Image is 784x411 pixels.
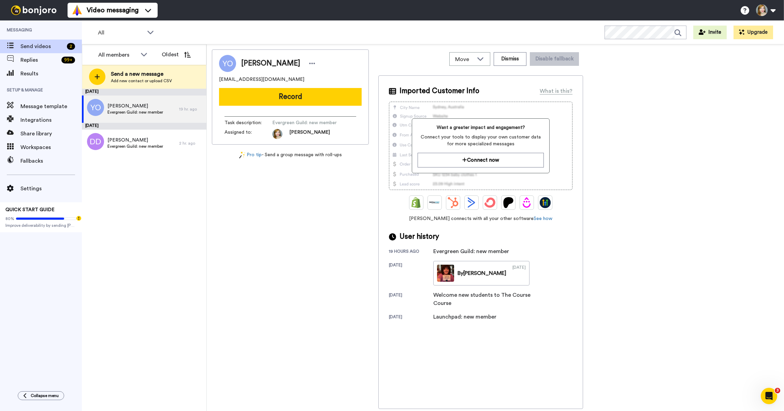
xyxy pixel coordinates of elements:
[521,197,532,208] img: Drip
[82,89,206,96] div: [DATE]
[87,99,104,116] img: yo.png
[429,197,440,208] img: Ontraport
[400,232,439,242] span: User history
[512,265,526,282] div: [DATE]
[272,119,337,126] span: Evergreen Guild: new member
[20,116,82,124] span: Integrations
[389,249,433,255] div: 19 hours ago
[20,143,82,151] span: Workspaces
[8,5,59,15] img: bj-logo-header-white.svg
[389,292,433,307] div: [DATE]
[157,48,196,61] button: Oldest
[107,144,163,149] span: Evergreen Guild: new member
[20,56,59,64] span: Replies
[219,88,362,106] button: Record
[61,57,75,63] div: 99 +
[540,87,572,95] div: What is this?
[503,197,514,208] img: Patreon
[20,185,82,193] span: Settings
[20,102,82,111] span: Message template
[389,314,433,321] div: [DATE]
[494,52,526,66] button: Dismiss
[775,388,780,393] span: 3
[67,43,75,50] div: 2
[761,388,777,404] iframe: Intercom live chat
[5,223,76,228] span: Improve deliverability by sending [PERSON_NAME]’s from your own email
[433,261,529,285] a: By[PERSON_NAME][DATE]
[82,123,206,130] div: [DATE]
[219,55,236,72] img: Image of Yetunde Osakue-Allison
[87,5,139,15] span: Video messaging
[107,103,163,109] span: [PERSON_NAME]
[389,215,572,222] span: [PERSON_NAME] connects with all your other software
[179,106,203,112] div: 19 hr. ago
[484,197,495,208] img: ConvertKit
[212,151,369,159] div: - Send a group message with roll-ups
[433,291,542,307] div: Welcome new students to The Course Course
[5,216,14,221] span: 80%
[18,391,64,400] button: Collapse menu
[111,78,172,84] span: Add new contact or upload CSV
[437,265,454,282] img: 9e4bc8d4-6bdf-4ded-a540-16b1d51b19f4-thumb.jpg
[530,52,579,66] button: Disable fallback
[389,262,433,285] div: [DATE]
[20,157,82,165] span: Fallbacks
[98,51,137,59] div: All members
[20,42,64,50] span: Send videos
[734,26,773,39] button: Upgrade
[411,197,422,208] img: Shopify
[107,109,163,115] span: Evergreen Guild: new member
[455,55,474,63] span: Move
[179,141,203,146] div: 2 hr. ago
[239,151,262,159] a: Pro tip
[272,129,282,139] img: 9419fa03-e800-45ac-ac62-27193320b05d-1548010494.jpg
[241,58,300,69] span: [PERSON_NAME]
[418,124,543,131] span: Want a greater impact and engagement?
[107,137,163,144] span: [PERSON_NAME]
[433,313,496,321] div: Launchpad: new member
[5,207,55,212] span: QUICK START GUIDE
[458,269,506,277] div: By [PERSON_NAME]
[433,247,509,255] div: Evergreen Guild: new member
[289,129,330,139] span: [PERSON_NAME]
[418,153,543,167] button: Connect now
[448,197,459,208] img: Hubspot
[224,129,272,139] span: Assigned to:
[111,70,172,78] span: Send a new message
[31,393,59,398] span: Collapse menu
[239,151,245,159] img: magic-wand.svg
[72,5,83,16] img: vm-color.svg
[20,70,82,78] span: Results
[76,215,82,221] div: Tooltip anchor
[418,134,543,147] span: Connect your tools to display your own customer data for more specialized messages
[98,29,144,37] span: All
[466,197,477,208] img: ActiveCampaign
[400,86,479,96] span: Imported Customer Info
[540,197,551,208] img: GoHighLevel
[20,130,82,138] span: Share library
[693,26,727,39] button: Invite
[219,76,304,83] span: [EMAIL_ADDRESS][DOMAIN_NAME]
[87,133,104,150] img: dd.png
[224,119,272,126] span: Task description :
[534,216,552,221] a: See how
